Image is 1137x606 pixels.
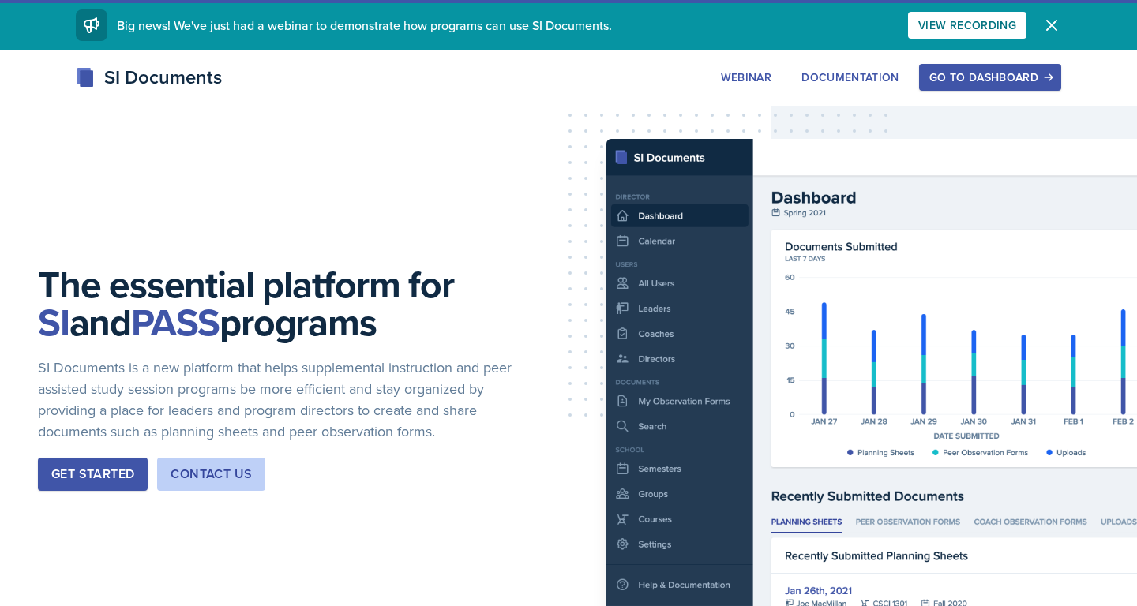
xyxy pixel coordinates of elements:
div: Contact Us [171,465,252,484]
button: Contact Us [157,458,265,491]
span: Big news! We've just had a webinar to demonstrate how programs can use SI Documents. [117,17,612,34]
div: Webinar [721,71,771,84]
button: Go to Dashboard [919,64,1061,91]
div: Documentation [801,71,899,84]
button: View Recording [908,12,1026,39]
div: Get Started [51,465,134,484]
button: Get Started [38,458,148,491]
div: View Recording [918,19,1016,32]
div: SI Documents [76,63,222,92]
button: Documentation [791,64,910,91]
button: Webinar [711,64,782,91]
div: Go to Dashboard [929,71,1051,84]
